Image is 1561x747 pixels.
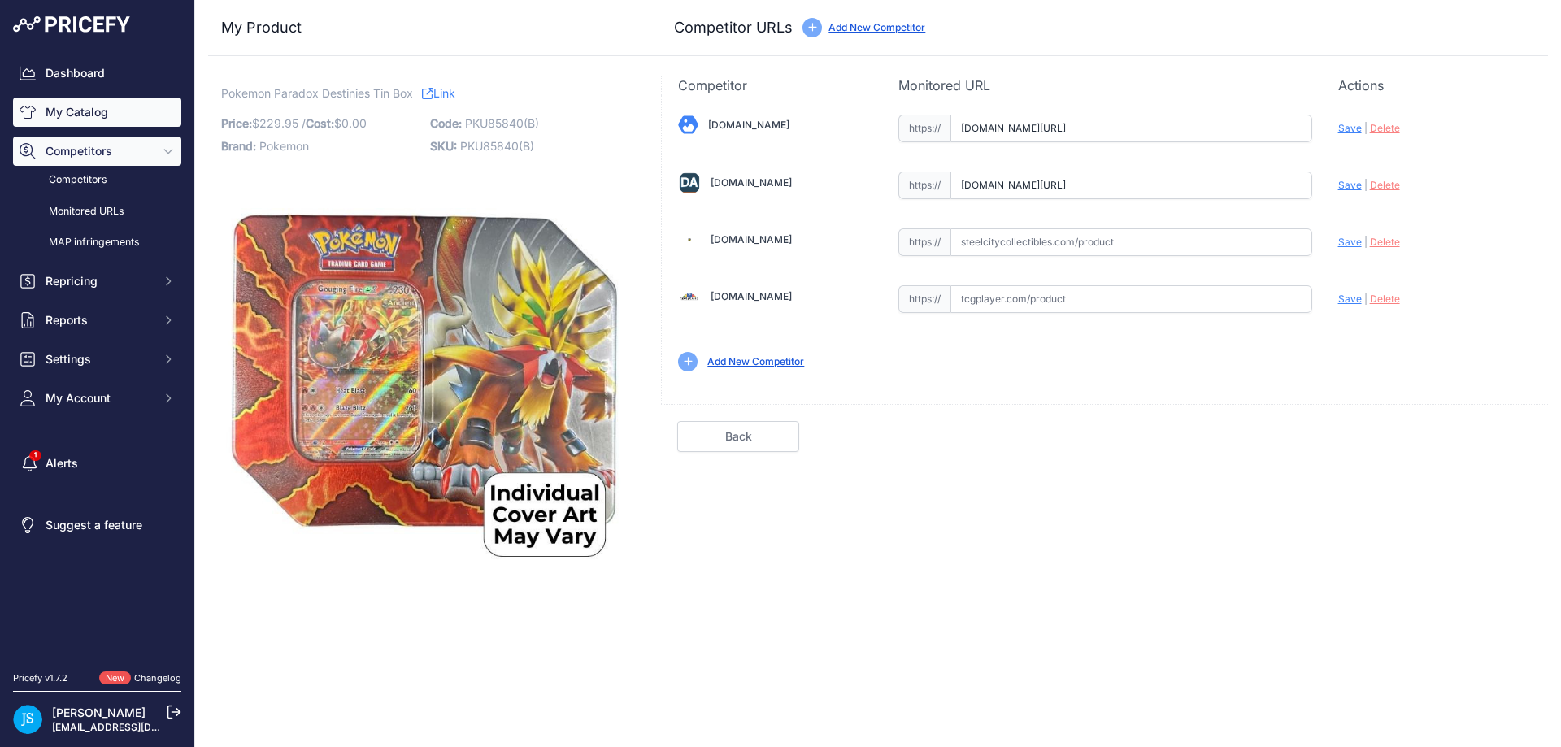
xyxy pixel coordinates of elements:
[341,116,367,130] span: 0.00
[46,351,152,367] span: Settings
[134,672,181,684] a: Changelog
[13,384,181,413] button: My Account
[711,233,792,245] a: [DOMAIN_NAME]
[1364,293,1368,305] span: |
[950,172,1312,199] input: dacardworld.com/product
[13,306,181,335] button: Reports
[259,116,298,130] span: 229.95
[259,139,309,153] span: Pokemon
[430,139,457,153] span: SKU:
[898,228,950,256] span: https://
[708,119,789,131] a: [DOMAIN_NAME]
[52,706,146,719] a: [PERSON_NAME]
[221,139,256,153] span: Brand:
[1338,76,1532,95] p: Actions
[950,285,1312,313] input: tcgplayer.com/product
[46,312,152,328] span: Reports
[99,671,131,685] span: New
[674,16,793,39] h3: Competitor URLs
[422,83,455,103] a: Link
[711,176,792,189] a: [DOMAIN_NAME]
[46,143,152,159] span: Competitors
[13,16,130,33] img: Pricefy Logo
[13,267,181,296] button: Repricing
[221,83,413,103] span: Pokemon Paradox Destinies Tin Box
[465,116,539,130] span: PKU85840(B)
[1370,122,1400,134] span: Delete
[1338,179,1362,191] span: Save
[828,21,925,33] a: Add New Competitor
[898,172,950,199] span: https://
[898,285,950,313] span: https://
[1338,122,1362,134] span: Save
[950,228,1312,256] input: steelcitycollectibles.com/product
[1338,293,1362,305] span: Save
[13,228,181,257] a: MAP infringements
[677,421,799,452] a: Back
[46,273,152,289] span: Repricing
[306,116,334,130] span: Cost:
[13,59,181,652] nav: Sidebar
[221,112,420,135] p: $
[950,115,1312,142] input: blowoutcards.com/product
[1364,179,1368,191] span: |
[13,198,181,226] a: Monitored URLs
[13,449,181,478] a: Alerts
[898,76,1312,95] p: Monitored URL
[1370,236,1400,248] span: Delete
[1364,122,1368,134] span: |
[13,345,181,374] button: Settings
[46,390,152,406] span: My Account
[13,59,181,88] a: Dashboard
[898,115,950,142] span: https://
[678,76,872,95] p: Competitor
[13,510,181,540] a: Suggest a feature
[52,721,222,733] a: [EMAIL_ADDRESS][DOMAIN_NAME]
[707,355,804,367] a: Add New Competitor
[1364,236,1368,248] span: |
[221,16,628,39] h3: My Product
[13,98,181,127] a: My Catalog
[1338,236,1362,248] span: Save
[221,116,252,130] span: Price:
[430,116,462,130] span: Code:
[1370,293,1400,305] span: Delete
[711,290,792,302] a: [DOMAIN_NAME]
[1370,179,1400,191] span: Delete
[13,137,181,166] button: Competitors
[13,671,67,685] div: Pricefy v1.7.2
[302,116,367,130] span: / $
[460,139,534,153] span: PKU85840(B)
[13,166,181,194] a: Competitors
